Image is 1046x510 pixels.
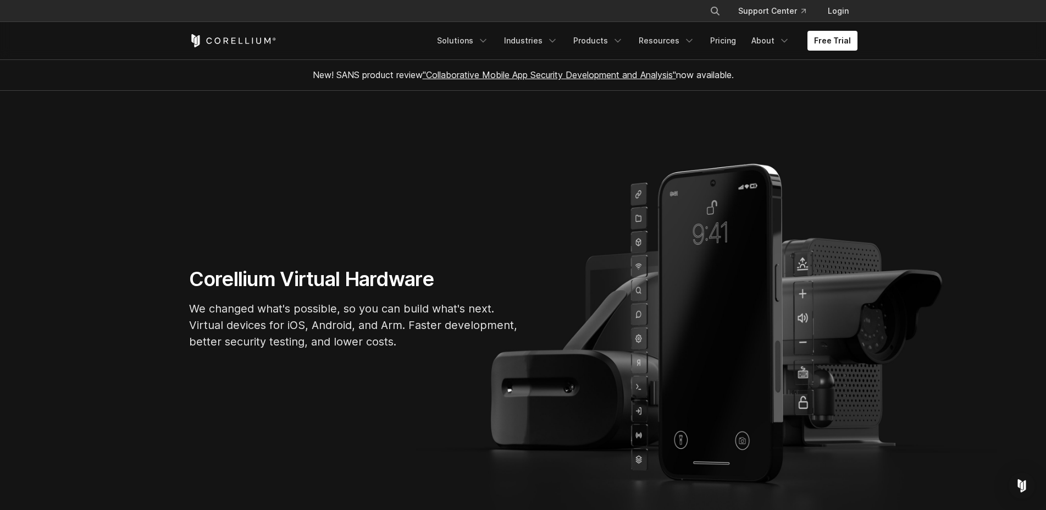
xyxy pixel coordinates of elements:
a: Free Trial [807,31,857,51]
span: New! SANS product review now available. [313,69,734,80]
div: Navigation Menu [696,1,857,21]
div: Open Intercom Messenger [1009,473,1035,499]
div: Navigation Menu [430,31,857,51]
a: Resources [632,31,701,51]
p: We changed what's possible, so you can build what's next. Virtual devices for iOS, Android, and A... [189,300,519,350]
button: Search [705,1,725,21]
a: Pricing [704,31,743,51]
a: Support Center [729,1,815,21]
a: "Collaborative Mobile App Security Development and Analysis" [423,69,676,80]
a: Corellium Home [189,34,276,47]
a: Products [567,31,630,51]
a: Login [819,1,857,21]
a: About [745,31,796,51]
h1: Corellium Virtual Hardware [189,267,519,292]
a: Industries [497,31,564,51]
a: Solutions [430,31,495,51]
